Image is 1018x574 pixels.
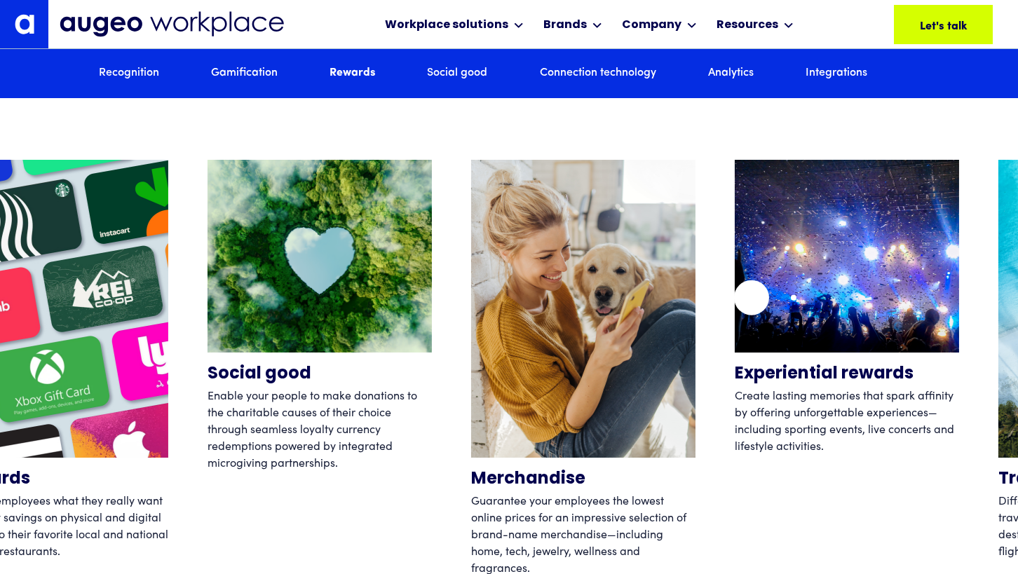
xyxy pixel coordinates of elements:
[208,386,432,470] p: Enable your people to make donations to the charitable causes of their choice through seamless lo...
[15,14,34,34] img: Augeo's "a" monogram decorative logo in white.
[385,17,508,34] div: Workplace solutions
[471,468,695,492] h4: Merchandise
[540,66,656,81] a: Connection technology
[735,386,959,453] p: Create lasting memories that spark affinity by offering unforgettable experiences—including sport...
[894,5,993,44] a: Let's talk
[717,17,778,34] div: Resources
[211,66,278,81] a: Gamification
[543,17,587,34] div: Brands
[735,363,959,387] h4: Experiential rewards
[622,17,681,34] div: Company
[330,66,375,81] a: Rewards
[806,66,867,81] a: Integrations
[708,66,754,81] a: Analytics
[99,66,159,81] a: Recognition
[60,11,284,37] img: Augeo Workplace business unit full logo in mignight blue.
[427,66,487,81] a: Social good
[208,363,432,387] h4: Social good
